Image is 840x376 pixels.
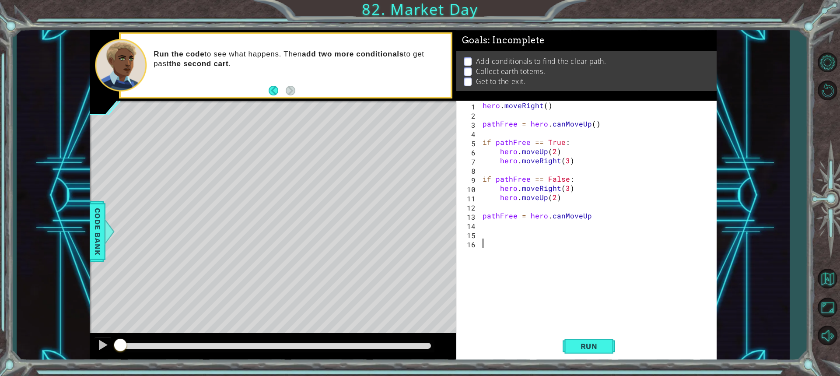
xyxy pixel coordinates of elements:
strong: Run the code [154,50,204,58]
div: 13 [458,212,478,221]
div: 15 [458,231,478,240]
button: Ctrl + P: Pause [94,337,112,355]
span: : Incomplete [488,35,544,46]
div: 16 [458,240,478,249]
div: 3 [458,120,478,130]
div: 5 [458,139,478,148]
div: 2 [458,111,478,120]
span: Code Bank [91,205,105,258]
button: Shift+Enter: Run current code. [563,333,615,359]
p: Add conditionals to find the clear path. [476,56,606,66]
button: Back [269,86,286,95]
div: 14 [458,221,478,231]
p: Collect earth totems. [476,67,546,76]
button: Restart Level [815,78,840,103]
button: Mute [815,323,840,348]
button: Level Options [815,50,840,75]
button: Back to Map [815,266,840,291]
div: 9 [458,176,478,185]
div: 12 [458,203,478,212]
p: to see what happens. Then to get past . [154,49,444,69]
div: 11 [458,194,478,203]
strong: the second cart [169,60,228,68]
button: Maximize Browser [815,295,840,320]
div: 6 [458,148,478,157]
span: Run [572,342,606,351]
a: Back to Map [815,264,840,293]
button: Next [286,86,295,95]
strong: add two more conditionals [302,50,404,58]
div: 10 [458,185,478,194]
div: 7 [458,157,478,166]
p: Get to the exit. [476,77,526,86]
div: 1 [458,102,478,111]
div: 8 [458,166,478,176]
div: 4 [458,130,478,139]
span: Goals [462,35,545,46]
